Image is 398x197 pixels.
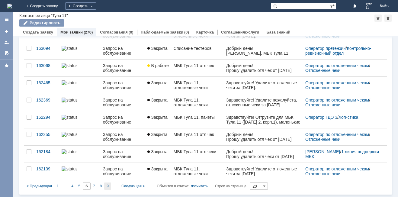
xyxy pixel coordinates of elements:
[62,63,77,68] img: statusbar-0 (1).png
[305,46,346,51] a: Оператор претензий
[174,149,222,154] div: МБК Тула 11 отл чеки
[60,30,83,34] a: Мои заявки
[27,184,52,188] span: < Предыдущая
[147,46,167,51] span: Закрыта
[103,98,143,107] div: Запрос на обслуживание
[34,146,59,163] a: 162184
[59,111,101,128] a: statusbar-100 (1).png
[103,63,143,73] div: Запрос на обслуживание
[305,63,380,73] div: /
[305,137,340,142] a: Отложенные чеки
[2,37,11,47] a: Мои заявки
[62,149,77,154] img: statusbar-100 (1).png
[147,98,167,102] span: Закрыта
[59,128,101,145] a: statusbar-0 (1).png
[174,166,222,176] div: МБК Тула 11, отложенные чеки
[365,2,373,6] span: Тула
[147,149,167,154] span: Закрыта
[103,115,143,124] div: Запрос на обслуживание
[71,184,73,188] span: 4
[114,184,117,188] span: ...
[101,163,145,180] a: Запрос на обслуживание
[305,80,369,85] a: Оператор по отложенным чекам
[103,166,143,176] div: Запрос на обслуживание
[141,30,183,34] a: Наблюдаемые заявки
[184,30,189,34] div: (0)
[305,149,380,159] a: 1 линия поддержки МБК
[145,146,171,163] a: Закрыта
[147,115,167,120] span: Закрыта
[62,46,77,51] img: statusbar-100 (1).png
[305,80,380,90] div: /
[171,111,224,128] a: МБК Тула 11, пакеты
[330,3,336,8] span: Расширенный поиск
[339,115,358,120] a: Логистика
[36,149,57,154] div: 162184
[305,132,369,137] a: Оператор по отложенным чекам
[305,149,380,159] div: /
[63,184,66,188] span: ...
[147,132,167,137] span: Закрыта
[266,30,290,34] a: База знаний
[62,98,77,102] img: statusbar-15 (1).png
[305,98,380,107] div: /
[36,115,57,120] div: 162294
[191,182,208,190] div: посчитать
[103,149,143,159] div: Запрос на обслуживание
[147,80,167,85] span: Закрыта
[59,60,101,76] a: statusbar-0 (1).png
[157,182,247,190] i: Строк на странице:
[101,111,145,128] a: Запрос на обслуживание
[62,132,77,137] img: statusbar-0 (1).png
[305,149,340,154] a: [PERSON_NAME]
[305,166,380,176] div: /
[19,13,68,18] div: Контактное лицо "Тула 11"
[36,80,57,85] div: 162465
[221,30,259,34] a: Соглашения/Услуги
[145,94,171,111] a: Закрыта
[36,46,57,51] div: 163094
[34,128,59,145] a: 162255
[59,77,101,94] a: statusbar-15 (1).png
[34,111,59,128] a: 162294
[7,4,12,8] a: Перейти на домашнюю страницу
[196,30,214,34] a: Карточка
[305,166,369,171] a: Оператор по отложенным чекам
[34,77,59,94] a: 162465
[62,166,77,171] img: statusbar-0 (1).png
[34,60,59,76] a: 163068
[7,4,12,8] img: logo
[171,128,224,145] a: МБК Тула 11 отл чек
[57,184,59,188] span: 1
[100,184,102,188] span: 8
[305,46,371,56] a: Контрольно-ревизионный отдел
[65,2,96,10] div: Создать
[101,60,145,76] a: Запрос на обслуживание
[174,98,222,107] div: МБК Тула 11, отложенные чеки
[305,132,380,142] div: /
[129,30,133,34] div: (0)
[93,184,95,188] span: 7
[145,42,171,59] a: Закрыта
[174,46,222,51] div: Списание тестеров
[59,94,101,111] a: statusbar-15 (1).png
[305,68,340,73] a: Отложенные чеки
[171,146,224,163] a: МБК Тула 11 отл чеки
[305,115,380,120] div: /
[305,171,340,176] a: Отложенные чеки
[101,77,145,94] a: Запрос на обслуживание
[305,46,380,56] div: /
[103,46,143,56] div: Запрос на обслуживание
[374,15,382,22] div: Добавить в избранное
[101,94,145,111] a: Запрос на обслуживание
[101,42,145,59] a: Запрос на обслуживание
[365,6,373,10] span: 11
[147,166,167,171] span: Закрыта
[101,128,145,145] a: Запрос на обслуживание
[171,163,224,180] a: МБК Тула 11, отложенные чеки
[305,98,369,102] a: Оператор по отложенным чекам
[78,184,80,188] span: 5
[384,15,392,22] div: Сделать домашней страницей
[157,184,189,188] span: Объектов в списке:
[34,94,59,111] a: 162369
